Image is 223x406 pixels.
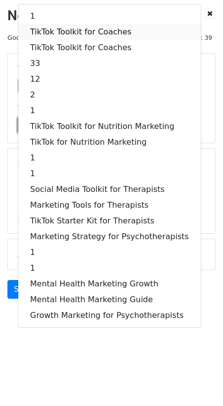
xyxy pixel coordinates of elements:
[18,24,201,40] a: TikTok Toolkit for Coaches
[18,276,201,292] a: Mental Health Marketing Growth
[18,292,201,308] a: Mental Health Marketing Guide
[18,260,201,276] a: 1
[18,103,201,119] a: 1
[7,280,40,299] a: Send
[18,71,201,87] a: 12
[18,134,201,150] a: TikTok for Nutrition Marketing
[18,87,201,103] a: 2
[18,56,201,71] a: 33
[7,34,149,41] small: Google Sheet:
[18,8,201,24] a: 1
[18,308,201,323] a: Growth Marketing for Psychotherapists
[7,7,216,24] h2: New Campaign
[18,182,201,197] a: Social Media Toolkit for Therapists
[18,229,201,245] a: Marketing Strategy for Psychotherapists
[18,213,201,229] a: TikTok Starter Kit for Therapists
[18,150,201,166] a: 1
[18,40,201,56] a: TikTok Toolkit for Coaches
[18,197,201,213] a: Marketing Tools for Therapists
[18,166,201,182] a: 1
[18,119,201,134] a: TikTok Toolkit for Nutrition Marketing
[174,359,223,406] iframe: Chat Widget
[18,245,201,260] a: 1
